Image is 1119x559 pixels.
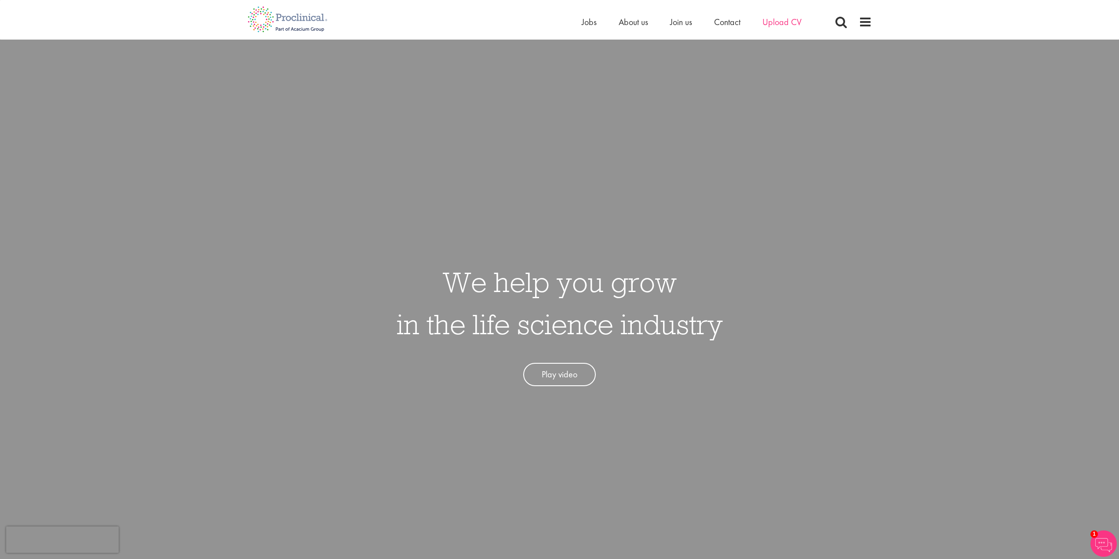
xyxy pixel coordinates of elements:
[670,16,692,28] a: Join us
[582,16,597,28] a: Jobs
[619,16,648,28] a: About us
[714,16,740,28] a: Contact
[762,16,802,28] a: Upload CV
[1090,530,1098,538] span: 1
[523,363,596,386] a: Play video
[1090,530,1117,557] img: Chatbot
[397,261,723,345] h1: We help you grow in the life science industry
